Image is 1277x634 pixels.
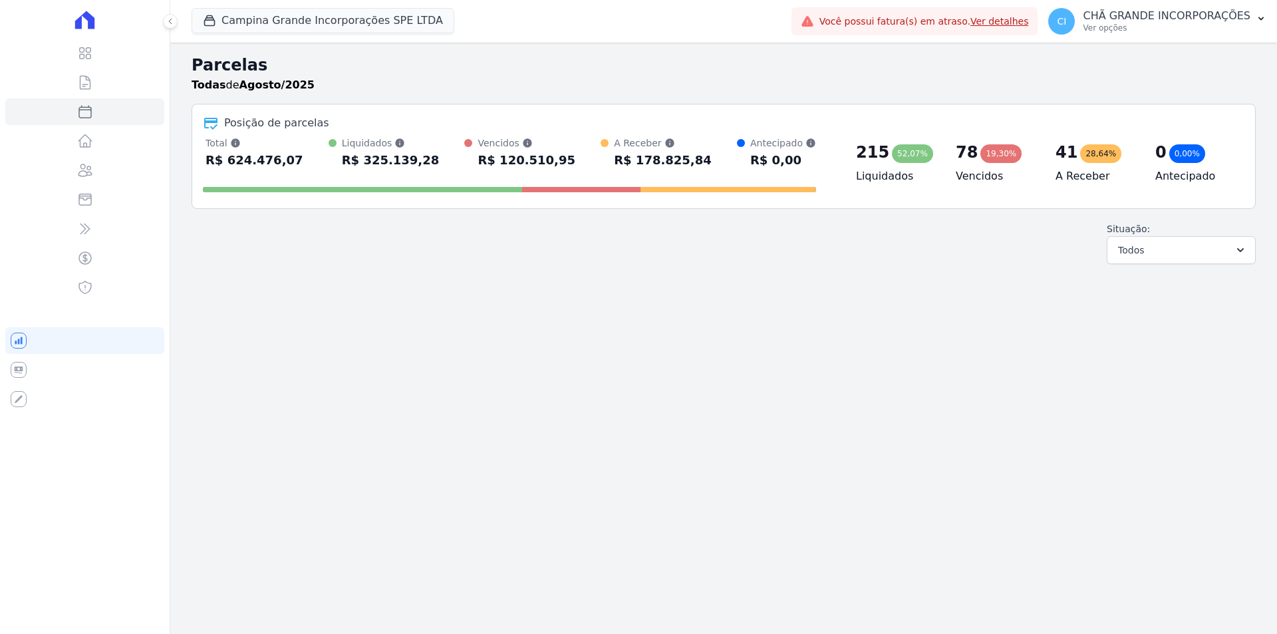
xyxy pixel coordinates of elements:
span: Todos [1118,242,1144,258]
a: Ver detalhes [970,16,1029,27]
div: Total [206,136,303,150]
div: A Receber [614,136,712,150]
div: Vencidos [478,136,575,150]
h4: Vencidos [956,168,1034,184]
h2: Parcelas [192,53,1256,77]
div: 19,30% [980,144,1022,163]
div: 0,00% [1169,144,1205,163]
span: CI [1058,17,1067,26]
p: CHÃ GRANDE INCORPORAÇÕES [1083,9,1250,23]
button: Campina Grande Incorporações SPE LTDA [192,8,454,33]
div: R$ 178.825,84 [614,150,712,171]
div: Posição de parcelas [224,115,329,131]
p: de [192,77,315,93]
div: Antecipado [750,136,816,150]
div: 215 [856,142,889,163]
button: Todos [1107,236,1256,264]
label: Situação: [1107,224,1150,234]
span: Você possui fatura(s) em atraso. [819,15,1029,29]
div: 0 [1155,142,1167,163]
h4: A Receber [1056,168,1134,184]
strong: Agosto/2025 [239,79,315,91]
h4: Antecipado [1155,168,1234,184]
h4: Liquidados [856,168,934,184]
div: R$ 0,00 [750,150,816,171]
div: 41 [1056,142,1077,163]
div: Liquidados [342,136,440,150]
div: R$ 120.510,95 [478,150,575,171]
p: Ver opções [1083,23,1250,33]
div: R$ 624.476,07 [206,150,303,171]
div: 78 [956,142,978,163]
div: 52,07% [892,144,933,163]
strong: Todas [192,79,226,91]
button: CI CHÃ GRANDE INCORPORAÇÕES Ver opções [1038,3,1277,40]
div: R$ 325.139,28 [342,150,440,171]
div: 28,64% [1080,144,1121,163]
